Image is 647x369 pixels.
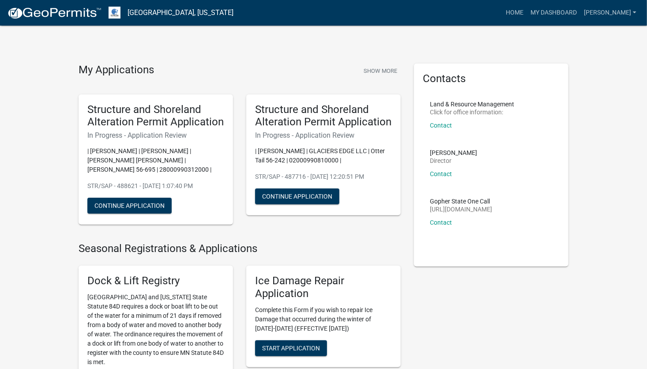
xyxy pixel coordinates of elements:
a: Contact [430,122,452,129]
p: [URL][DOMAIN_NAME] [430,206,492,212]
img: Otter Tail County, Minnesota [109,7,120,19]
p: [GEOGRAPHIC_DATA] and [US_STATE] State Statute 84D requires a dock or boat lift to be out of the ... [87,293,224,367]
a: My Dashboard [527,4,580,21]
p: STR/SAP - 487716 - [DATE] 12:20:51 PM [255,172,392,181]
h5: Dock & Lift Registry [87,275,224,287]
h5: Contacts [423,72,560,85]
p: [PERSON_NAME] [430,150,477,156]
p: Land & Resource Management [430,101,514,107]
p: | [PERSON_NAME] | [PERSON_NAME] | [PERSON_NAME] [PERSON_NAME] | [PERSON_NAME] 56-695 | 2800099031... [87,147,224,174]
h5: Structure and Shoreland Alteration Permit Application [255,103,392,129]
span: Start Application [262,344,320,351]
button: Continue Application [255,188,339,204]
button: Show More [360,64,401,78]
p: Gopher State One Call [430,198,492,204]
h6: In Progress - Application Review [87,131,224,139]
a: Home [502,4,527,21]
p: STR/SAP - 488621 - [DATE] 1:07:40 PM [87,181,224,191]
a: Contact [430,170,452,177]
h4: My Applications [79,64,154,77]
a: [PERSON_NAME] [580,4,640,21]
p: Director [430,158,477,164]
a: [GEOGRAPHIC_DATA], [US_STATE] [128,5,233,20]
button: Continue Application [87,198,172,214]
p: | [PERSON_NAME] | GLACIERS EDGE LLC | Otter Tail 56-242 | 02000990810000 | [255,147,392,165]
h5: Ice Damage Repair Application [255,275,392,300]
p: Click for office information: [430,109,514,115]
h4: Seasonal Registrations & Applications [79,242,401,255]
a: Contact [430,219,452,226]
h5: Structure and Shoreland Alteration Permit Application [87,103,224,129]
p: Complete this Form if you wish to repair Ice Damage that occurred during the winter of [DATE]-[DA... [255,305,392,333]
h6: In Progress - Application Review [255,131,392,139]
button: Start Application [255,340,327,356]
